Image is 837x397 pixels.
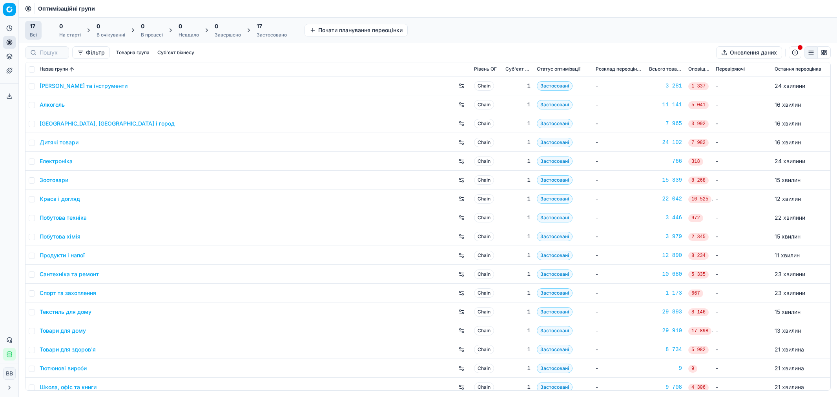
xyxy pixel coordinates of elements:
[474,326,494,335] span: Chain
[474,66,497,73] span: Рівень OГ
[593,114,646,133] td: -
[716,46,782,59] button: Оновлення даних
[775,365,804,372] span: 21 хвилина
[30,22,35,30] span: 17
[59,32,81,38] div: На старті
[505,289,531,297] div: 1
[537,326,573,335] span: Застосовані
[649,270,682,278] div: 10 680
[688,120,709,128] span: 3 992
[537,288,573,298] span: Застосовані
[40,308,91,316] a: Текстиль для дому
[505,327,531,335] div: 1
[775,66,821,73] span: Остання переоцінка
[593,76,646,95] td: -
[688,195,711,203] span: 10 525
[474,288,494,298] span: Chain
[649,157,682,165] a: 766
[775,139,801,146] span: 16 хвилин
[593,208,646,227] td: -
[713,321,771,340] td: -
[649,82,682,90] a: 3 281
[649,346,682,353] a: 8 734
[40,233,80,240] a: Побутова хімія
[649,383,682,391] a: 9 708
[505,383,531,391] div: 1
[688,158,703,166] span: 318
[215,32,241,38] div: Завершено
[474,138,494,147] span: Chain
[593,359,646,378] td: -
[505,346,531,353] div: 1
[775,214,805,221] span: 22 хвилини
[593,302,646,321] td: -
[474,232,494,241] span: Chain
[179,22,182,30] span: 0
[40,195,80,203] a: Краса і догляд
[713,189,771,208] td: -
[505,101,531,109] div: 1
[593,340,646,359] td: -
[649,251,682,259] a: 12 890
[38,5,95,13] span: Оптимізаційні групи
[537,66,580,73] span: Статус оптимізації
[593,95,646,114] td: -
[649,101,682,109] a: 11 141
[775,101,801,108] span: 16 хвилин
[38,5,95,13] nav: breadcrumb
[505,120,531,127] div: 1
[593,133,646,152] td: -
[713,227,771,246] td: -
[593,284,646,302] td: -
[505,176,531,184] div: 1
[688,177,709,184] span: 8 268
[537,307,573,317] span: Застосовані
[474,213,494,222] span: Chain
[688,82,709,90] span: 1 337
[40,251,85,259] a: Продукти і напої
[537,157,573,166] span: Застосовані
[68,66,76,73] button: Sorted by Назва групи ascending
[97,32,125,38] div: В очікуванні
[775,346,804,353] span: 21 хвилина
[649,364,682,372] a: 9
[775,233,801,240] span: 15 хвилин
[649,214,682,222] a: 3 446
[713,95,771,114] td: -
[505,66,531,73] span: Суб'єкт бізнесу
[40,138,78,146] a: Дитячі товари
[649,195,682,203] div: 22 042
[505,308,531,316] div: 1
[40,214,87,222] a: Побутова техніка
[505,251,531,259] div: 1
[40,289,96,297] a: Спорт та захоплення
[775,195,801,202] span: 12 хвилин
[40,327,86,335] a: Товари для дому
[505,214,531,222] div: 1
[649,289,682,297] a: 1 173
[596,66,643,73] span: Розклад переоцінювання
[474,364,494,373] span: Chain
[649,327,682,335] div: 29 910
[40,346,96,353] a: Товари для здоров'я
[40,176,68,184] a: Зоотовари
[688,214,703,222] span: 972
[40,157,73,165] a: Електроніка
[593,246,646,265] td: -
[593,189,646,208] td: -
[713,340,771,359] td: -
[537,232,573,241] span: Застосовані
[713,246,771,265] td: -
[649,138,682,146] a: 24 102
[537,382,573,392] span: Застосовані
[537,364,573,373] span: Застосовані
[257,22,262,30] span: 17
[141,22,144,30] span: 0
[688,233,709,241] span: 2 345
[3,367,16,380] button: ВВ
